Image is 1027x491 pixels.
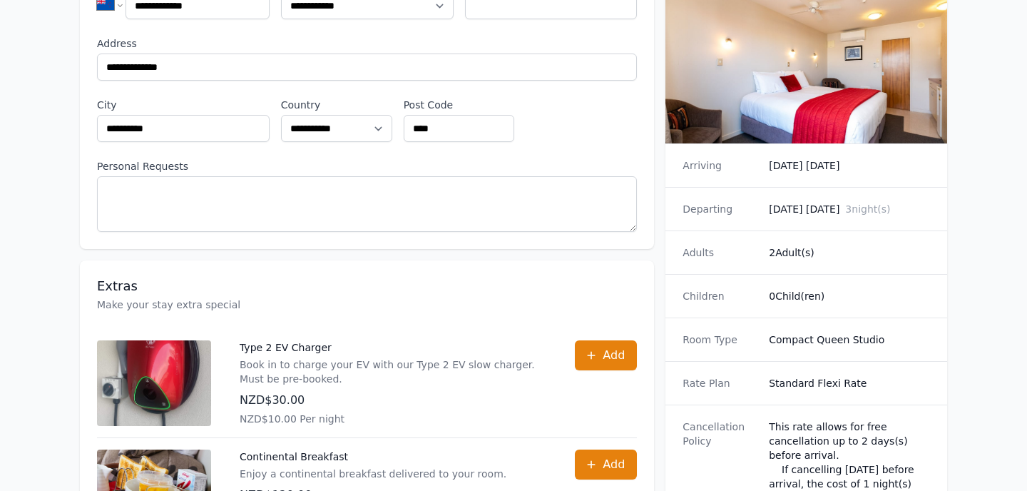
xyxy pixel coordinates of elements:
label: Address [97,36,637,51]
label: City [97,98,270,112]
dt: Departing [683,202,757,216]
p: Type 2 EV Charger [240,340,546,355]
span: Add [603,456,625,473]
button: Add [575,450,637,480]
label: Personal Requests [97,159,637,173]
dd: [DATE] [DATE] [769,202,930,216]
p: Book in to charge your EV with our Type 2 EV slow charger. Must be pre-booked. [240,358,546,386]
dt: Arriving [683,158,757,173]
dt: Adults [683,246,757,260]
dd: 0 Child(ren) [769,289,930,303]
img: Type 2 EV Charger [97,340,211,426]
p: Enjoy a continental breakfast delivered to your room. [240,467,506,481]
dt: Rate Plan [683,376,757,390]
h3: Extras [97,278,637,295]
p: NZD$10.00 Per night [240,412,546,426]
button: Add [575,340,637,370]
p: Make your stay extra special [97,298,637,312]
label: Country [281,98,392,112]
label: Post Code [404,98,515,112]
dd: Standard Flexi Rate [769,376,930,390]
dd: 2 Adult(s) [769,246,930,260]
dt: Room Type [683,333,757,347]
dd: Compact Queen Studio [769,333,930,347]
p: Continental Breakfast [240,450,506,464]
dt: Children [683,289,757,303]
span: 3 night(s) [845,203,890,215]
p: NZD$30.00 [240,392,546,409]
span: Add [603,347,625,364]
dd: [DATE] [DATE] [769,158,930,173]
